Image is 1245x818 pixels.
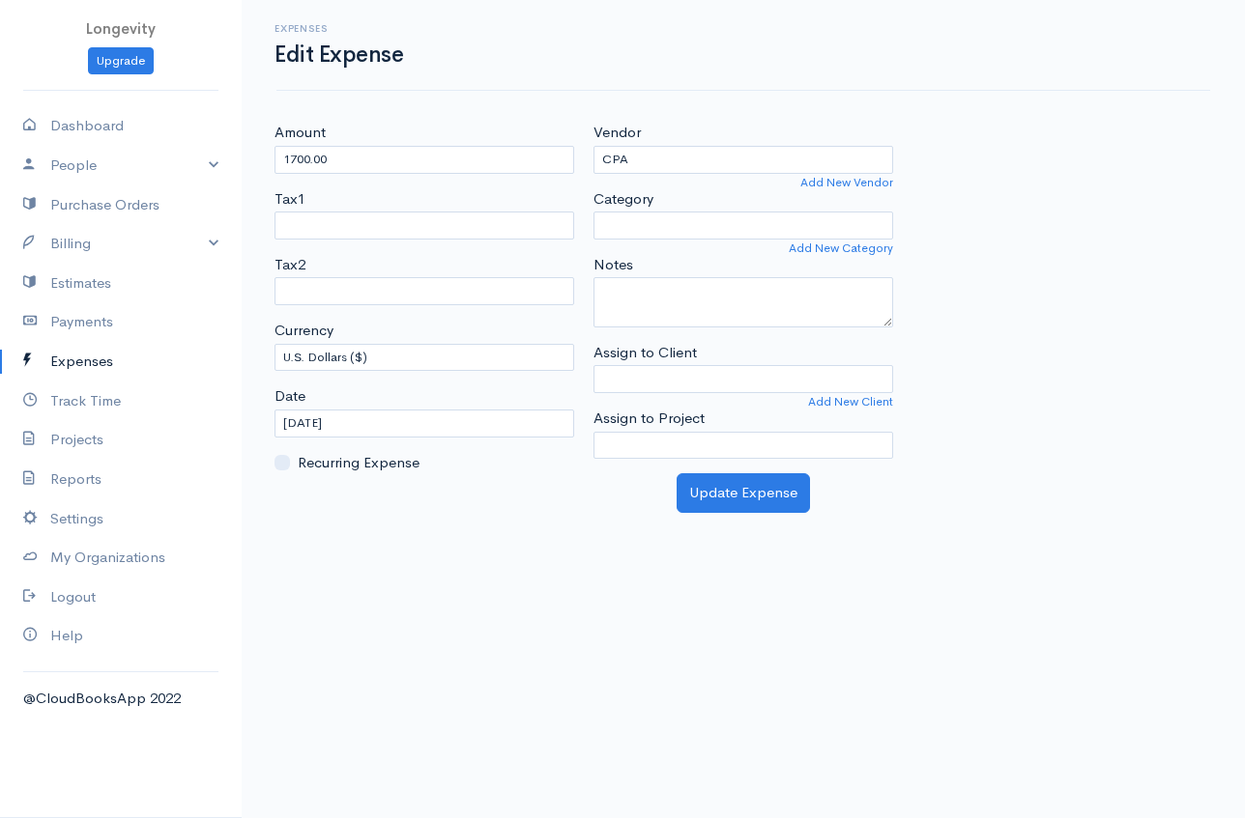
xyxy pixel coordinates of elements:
a: Add New Category [789,240,893,257]
label: Tax2 [275,254,305,276]
label: Date [275,385,305,408]
label: Notes [594,254,633,276]
label: Amount [275,122,326,144]
div: @CloudBooksApp 2022 [23,688,218,710]
a: Add New Client [808,393,893,410]
label: Tax1 [275,188,305,211]
label: Assign to Project [594,408,705,430]
label: Category [594,188,653,211]
label: Currency [275,320,333,342]
a: Add New Vendor [800,174,893,191]
h1: Edit Expense [275,42,403,67]
a: Upgrade [88,47,154,75]
h6: Expenses [275,23,403,34]
label: Recurring Expense [298,452,420,474]
button: Update Expense [677,473,810,513]
span: Longevity [86,19,156,38]
label: Assign to Client [594,342,697,364]
label: Vendor [594,122,641,144]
